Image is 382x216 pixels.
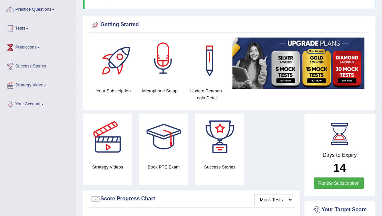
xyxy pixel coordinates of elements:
h4: Microphone Setup [140,87,179,94]
a: Tests [0,19,76,36]
a: Predictions [0,38,76,55]
h4: Strategy Videos [83,163,132,170]
a: Renew Subscription [314,177,364,189]
h4: Update Pearson Login Detail [186,87,226,101]
h4: Success Stories [195,163,244,170]
a: Your Account [0,95,76,112]
img: small5.jpg [232,38,364,89]
div: Your Target Score [312,205,368,215]
h4: Your Subscription [94,87,133,94]
a: Practice Questions [0,0,76,17]
a: Strategy Videos [0,76,76,93]
b: 14 [333,161,346,174]
div: Getting Started [91,20,368,30]
h4: Book PTE Exam [139,163,188,170]
div: Score Progress Chart [91,194,293,204]
h4: Days to Expiry [312,152,368,158]
a: Success Stories [0,57,76,74]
